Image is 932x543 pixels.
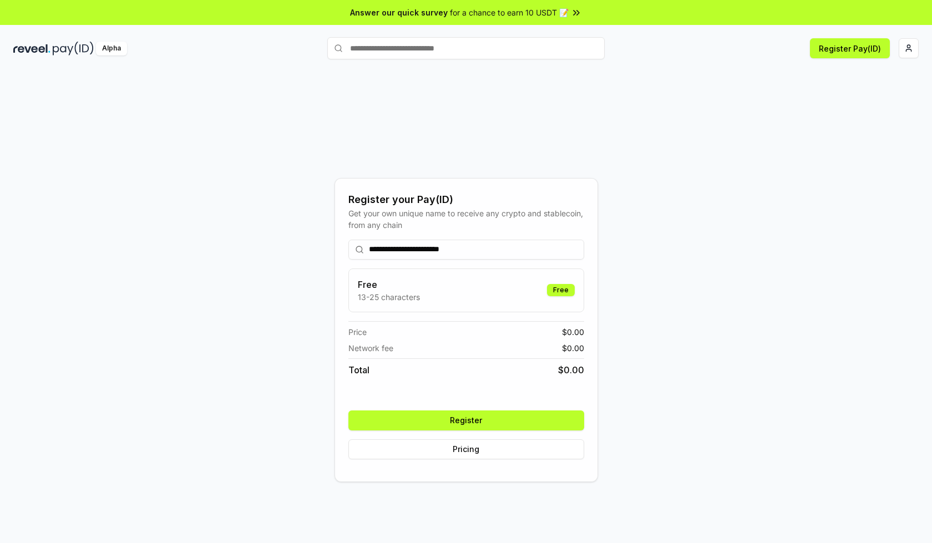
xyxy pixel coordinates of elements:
span: Network fee [348,342,393,354]
span: $ 0.00 [558,363,584,377]
button: Register Pay(ID) [810,38,890,58]
h3: Free [358,278,420,291]
div: Alpha [96,42,127,55]
span: Total [348,363,369,377]
span: $ 0.00 [562,342,584,354]
span: Price [348,326,367,338]
div: Get your own unique name to receive any crypto and stablecoin, from any chain [348,207,584,231]
span: for a chance to earn 10 USDT 📝 [450,7,569,18]
div: Register your Pay(ID) [348,192,584,207]
img: pay_id [53,42,94,55]
button: Register [348,410,584,430]
p: 13-25 characters [358,291,420,303]
img: reveel_dark [13,42,50,55]
span: $ 0.00 [562,326,584,338]
div: Free [547,284,575,296]
button: Pricing [348,439,584,459]
span: Answer our quick survey [350,7,448,18]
